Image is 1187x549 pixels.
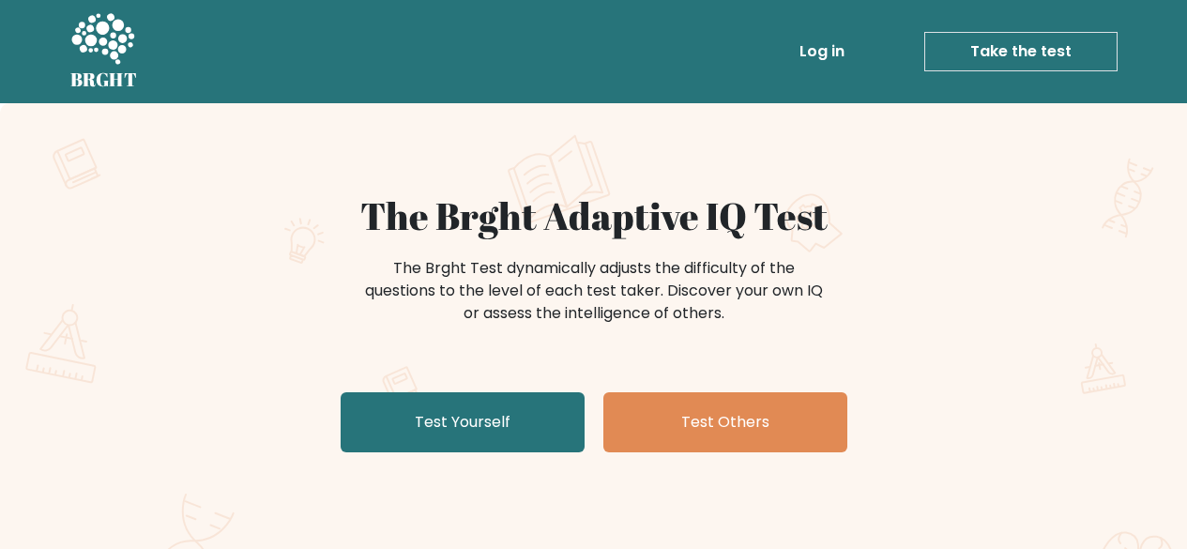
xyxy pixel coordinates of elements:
a: Test Yourself [341,392,585,452]
a: Log in [792,33,852,70]
h5: BRGHT [70,69,138,91]
a: Take the test [924,32,1118,71]
div: The Brght Test dynamically adjusts the difficulty of the questions to the level of each test take... [359,257,829,325]
h1: The Brght Adaptive IQ Test [136,193,1052,238]
a: Test Others [603,392,847,452]
a: BRGHT [70,8,138,96]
